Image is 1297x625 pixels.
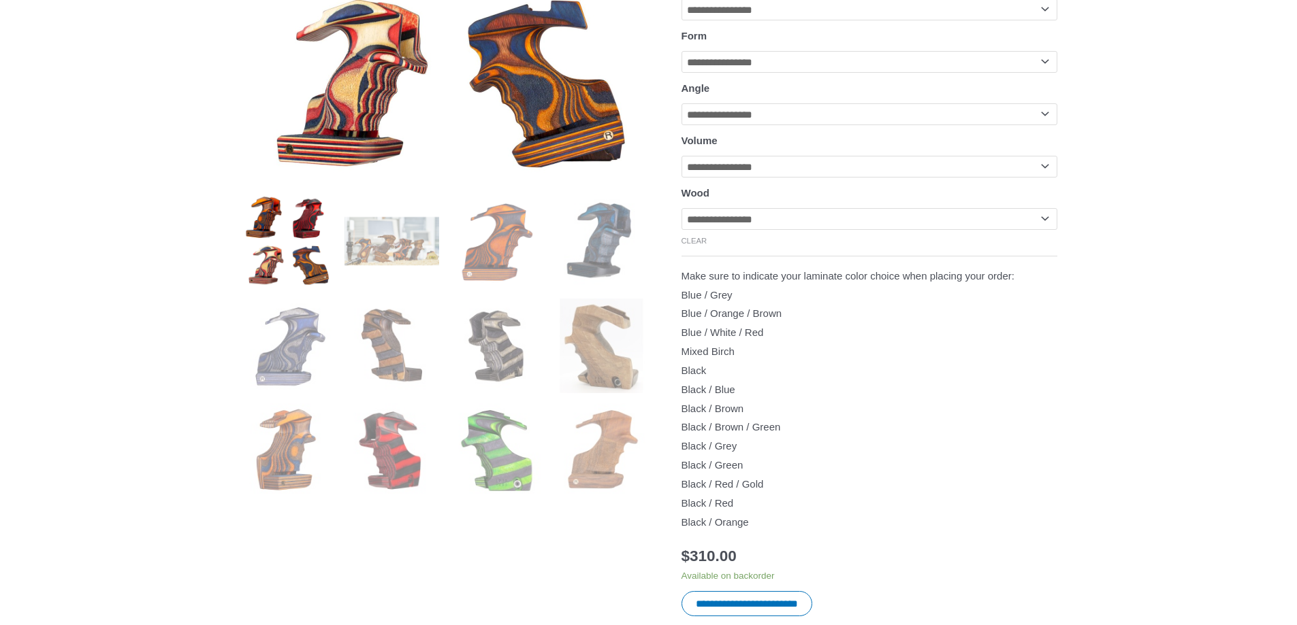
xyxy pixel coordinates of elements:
img: Rink Air Pistol Grip - Image 8 [554,299,649,393]
img: Rink Air Pistol Grip - Image 4 [554,194,649,288]
img: Rink Air Pistol Grip - Image 6 [345,299,439,393]
img: Rink Air Pistol Grip - Image 9 [240,403,335,498]
span: $ [682,547,690,564]
label: Wood [682,187,709,199]
p: Available on backorder [682,570,1057,582]
p: Make sure to indicate your laminate color choice when placing your order: Blue / Grey Blue / Oran... [682,267,1057,532]
img: Rink Air Pistol Grip - Image 2 [345,194,439,288]
img: Rink Air Pistol Grip - Image 10 [345,403,439,498]
img: Rink Air Pistol Grip - Image 12 [554,403,649,498]
img: Rink Air Pistol Grip - Image 5 [240,299,335,393]
label: Form [682,30,707,41]
img: Rink Air Pistol Grip - Image 7 [449,299,544,393]
img: Rink Air Pistol Grip - Image 3 [449,194,544,288]
img: Rink Air Pistol Grip [240,194,335,288]
img: Rink Air Pistol Grip - Image 11 [449,403,544,498]
bdi: 310.00 [682,547,737,564]
label: Volume [682,135,718,146]
a: Clear options [682,237,707,245]
label: Angle [682,82,710,94]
